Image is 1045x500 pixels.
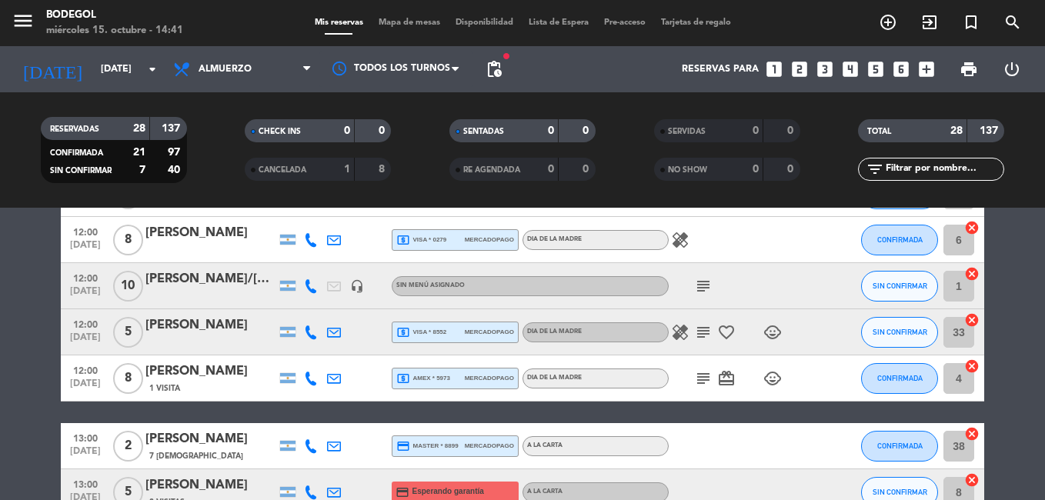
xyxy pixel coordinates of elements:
strong: 0 [787,164,796,175]
i: turned_in_not [962,13,980,32]
span: SIN CONFIRMAR [873,488,927,496]
span: SENTADAS [463,128,504,135]
span: NO SHOW [668,166,707,174]
strong: 7 [139,165,145,175]
i: looks_3 [815,59,835,79]
div: miércoles 15. octubre - 14:41 [46,23,183,38]
button: SIN CONFIRMAR [861,317,938,348]
span: CONFIRMADA [50,149,103,157]
i: arrow_drop_down [143,60,162,78]
i: local_atm [396,372,410,385]
div: [PERSON_NAME] [145,475,276,495]
i: menu [12,9,35,32]
span: 8 [113,225,143,255]
i: looks_6 [891,59,911,79]
input: Filtrar por nombre... [884,161,1003,178]
i: healing [671,323,689,342]
i: cancel [964,266,980,282]
span: A LA CARTA [527,488,563,495]
i: local_atm [396,325,410,339]
span: 2 [113,431,143,462]
span: [DATE] [66,286,105,304]
span: CHECK INS [259,128,301,135]
i: headset_mic [350,279,364,293]
button: menu [12,9,35,38]
strong: 8 [379,164,388,175]
span: Reservas para [682,64,759,75]
span: 10 [113,271,143,302]
span: RESERVADAS [50,125,99,133]
div: Bodegol [46,8,183,23]
span: master * 8899 [396,439,459,453]
button: CONFIRMADA [861,431,938,462]
span: fiber_manual_record [502,52,511,61]
span: 12:00 [66,222,105,240]
i: [DATE] [12,52,93,86]
span: pending_actions [485,60,503,78]
span: mercadopago [465,235,514,245]
i: cancel [964,472,980,488]
div: LOG OUT [990,46,1033,92]
span: SERVIDAS [668,128,706,135]
strong: 28 [950,125,963,136]
i: add_box [916,59,936,79]
span: SIN CONFIRMAR [873,328,927,336]
span: 12:00 [66,361,105,378]
i: add_circle_outline [879,13,897,32]
strong: 0 [787,125,796,136]
div: [PERSON_NAME]/[PERSON_NAME] [145,269,276,289]
span: 13:00 [66,428,105,446]
i: filter_list [866,160,884,178]
span: amex * 5973 [396,372,450,385]
strong: 0 [583,125,592,136]
i: search [1003,13,1022,32]
span: DIA DE LA MADRE [527,375,582,381]
span: CANCELADA [259,166,306,174]
span: A LA CARTA [527,442,563,448]
span: visa * 0279 [396,233,446,247]
span: mercadopago [465,327,514,337]
span: CONFIRMADA [877,374,923,382]
i: looks_two [790,59,810,79]
i: credit_card [396,485,409,499]
span: DIA DE LA MADRE [527,236,582,242]
div: [PERSON_NAME] [145,429,276,449]
span: 8 [113,363,143,394]
span: SIN CONFIRMAR [50,167,112,175]
div: [PERSON_NAME] [145,223,276,243]
span: [DATE] [66,332,105,350]
i: card_giftcard [717,369,736,388]
span: RE AGENDADA [463,166,520,174]
span: Almuerzo [199,64,252,75]
strong: 0 [548,125,554,136]
span: Disponibilidad [448,18,521,27]
button: SIN CONFIRMAR [861,271,938,302]
i: exit_to_app [920,13,939,32]
span: CONFIRMADA [877,235,923,244]
i: child_care [763,323,782,342]
span: CONFIRMADA [877,442,923,450]
span: [DATE] [66,378,105,396]
i: credit_card [396,439,410,453]
span: SIN CONFIRMAR [873,282,927,290]
strong: 28 [133,123,145,134]
span: Mis reservas [307,18,371,27]
i: looks_4 [840,59,860,79]
i: power_settings_new [1003,60,1021,78]
span: 12:00 [66,315,105,332]
i: looks_5 [866,59,886,79]
button: CONFIRMADA [861,225,938,255]
strong: 1 [344,164,350,175]
i: cancel [964,426,980,442]
i: local_atm [396,233,410,247]
i: cancel [964,358,980,374]
span: print [960,60,978,78]
span: 1 Visita [149,382,180,395]
i: favorite_border [717,323,736,342]
i: cancel [964,220,980,235]
span: mercadopago [465,373,514,383]
strong: 0 [753,125,759,136]
strong: 0 [344,125,350,136]
i: looks_one [764,59,784,79]
i: subject [694,323,713,342]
